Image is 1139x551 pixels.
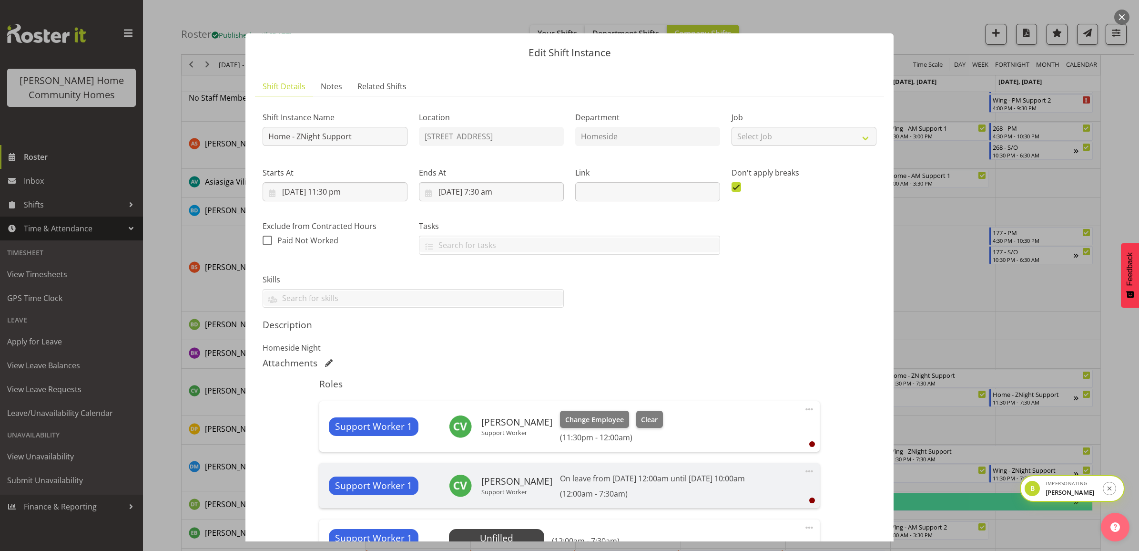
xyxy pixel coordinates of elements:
p: Support Worker [481,429,552,437]
span: Feedback [1126,252,1134,286]
button: Clear [636,411,663,428]
h6: (11:30pm - 12:00am) [560,433,663,442]
div: User is clocked out [809,441,815,447]
img: cheenee-vargas8657.jpg [449,415,472,438]
label: Exclude from Contracted Hours [263,220,407,232]
button: Stop impersonation [1103,482,1116,495]
button: Change Employee [560,411,629,428]
h6: [PERSON_NAME] [481,476,552,487]
span: Shift Details [263,81,305,92]
p: Support Worker [481,488,552,496]
h6: (12:00am - 7:30am) [552,536,620,546]
h5: Description [263,319,876,331]
h5: Attachments [263,357,317,369]
label: Department [575,112,720,123]
span: Paid Not Worked [277,235,338,246]
span: Unfilled [480,531,513,544]
p: On leave from [DATE] 12:00am until [DATE] 10:00am [560,473,745,484]
label: Starts At [263,167,407,178]
input: Click to select... [263,182,407,201]
label: Location [419,112,564,123]
p: Edit Shift Instance [255,48,884,58]
h6: [PERSON_NAME] [481,417,552,427]
label: Tasks [419,220,720,232]
h6: (12:00am - 7:30am) [560,489,745,499]
button: Feedback - Show survey [1121,243,1139,308]
label: Ends At [419,167,564,178]
span: Related Shifts [357,81,407,92]
span: Support Worker 1 [335,420,412,434]
span: Support Worker 1 [335,531,412,545]
h5: Roles [319,378,819,390]
span: Notes [321,81,342,92]
input: Search for skills [263,291,563,306]
label: Shift Instance Name [263,112,407,123]
span: Clear [641,415,658,425]
input: Search for tasks [419,238,720,252]
div: User is clocked out [809,498,815,503]
span: Support Worker 1 [335,479,412,493]
img: cheenee-vargas8657.jpg [449,474,472,497]
img: help-xxl-2.png [1110,522,1120,532]
input: Click to select... [419,182,564,201]
p: Homeside Night [263,342,876,353]
label: Link [575,167,720,178]
label: Skills [263,274,564,285]
label: Job [732,112,876,123]
label: Don't apply breaks [732,167,876,178]
span: Change Employee [565,415,624,425]
input: Shift Instance Name [263,127,407,146]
